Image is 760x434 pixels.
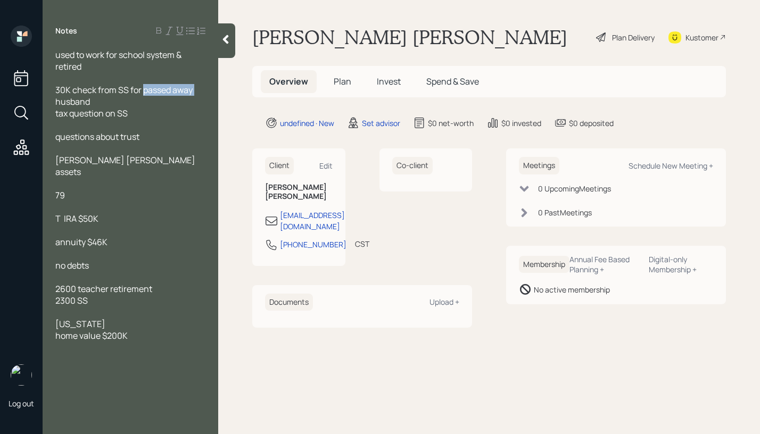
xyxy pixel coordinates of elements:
[280,239,346,250] div: [PHONE_NUMBER]
[501,118,541,129] div: $0 invested
[55,318,105,330] span: [US_STATE]
[55,260,89,271] span: no debts
[519,256,569,273] h6: Membership
[649,254,713,274] div: Digital-only Membership +
[265,157,294,174] h6: Client
[55,330,128,341] span: home value $200K
[265,294,313,311] h6: Documents
[629,161,713,171] div: Schedule New Meeting +
[55,154,197,178] span: [PERSON_NAME] [PERSON_NAME] assets
[569,118,614,129] div: $0 deposited
[355,238,369,249] div: CST
[334,76,351,87] span: Plan
[9,398,34,408] div: Log out
[426,76,479,87] span: Spend & Save
[55,295,88,306] span: 2300 SS
[55,236,108,248] span: annuity $46K
[55,189,65,201] span: 79
[612,32,655,43] div: Plan Delivery
[685,32,718,43] div: Kustomer
[538,207,592,218] div: 0 Past Meeting s
[55,283,152,295] span: 2600 teacher retirement
[55,213,98,224] span: T IRA $50K
[569,254,640,274] div: Annual Fee Based Planning +
[11,364,32,386] img: retirable_logo.png
[280,118,334,129] div: undefined · New
[252,26,567,49] h1: [PERSON_NAME] [PERSON_NAME]
[538,183,611,194] div: 0 Upcoming Meeting s
[428,118,474,129] div: $0 net-worth
[55,84,194,107] span: 30K check from SS for passed away husband
[534,284,610,295] div: No active membership
[55,49,183,72] span: used to work for school system & retired
[429,297,459,307] div: Upload +
[280,210,345,232] div: [EMAIL_ADDRESS][DOMAIN_NAME]
[55,26,77,36] label: Notes
[519,157,559,174] h6: Meetings
[269,76,308,87] span: Overview
[392,157,433,174] h6: Co-client
[362,118,400,129] div: Set advisor
[377,76,401,87] span: Invest
[55,107,128,119] span: tax question on SS
[265,183,333,201] h6: [PERSON_NAME] [PERSON_NAME]
[55,131,139,143] span: questions about trust
[319,161,333,171] div: Edit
